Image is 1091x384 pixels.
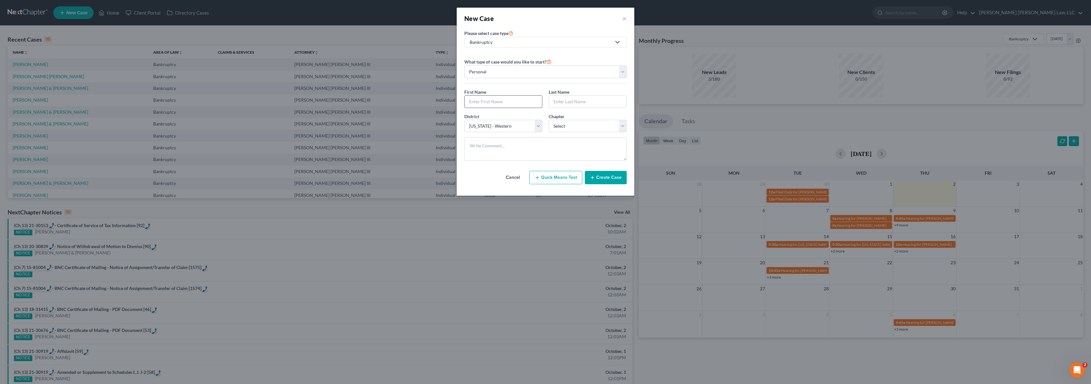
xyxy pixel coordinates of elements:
strong: New Case [464,15,494,22]
button: Cancel [499,171,527,184]
span: Chapter [549,114,565,119]
button: × [622,14,627,23]
div: Bankruptcy [470,39,611,45]
span: First Name [464,89,486,95]
span: Please select case type [464,30,508,36]
input: Enter Last Name [549,96,626,108]
iframe: Intercom live chat [1069,362,1085,378]
span: District [464,114,479,119]
input: Enter First Name [465,96,542,108]
label: What type of case would you like to start? [464,58,552,65]
button: Quick Means Test [529,171,582,184]
span: Last Name [549,89,569,95]
button: Create Case [585,171,627,184]
span: 2 [1082,362,1088,367]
